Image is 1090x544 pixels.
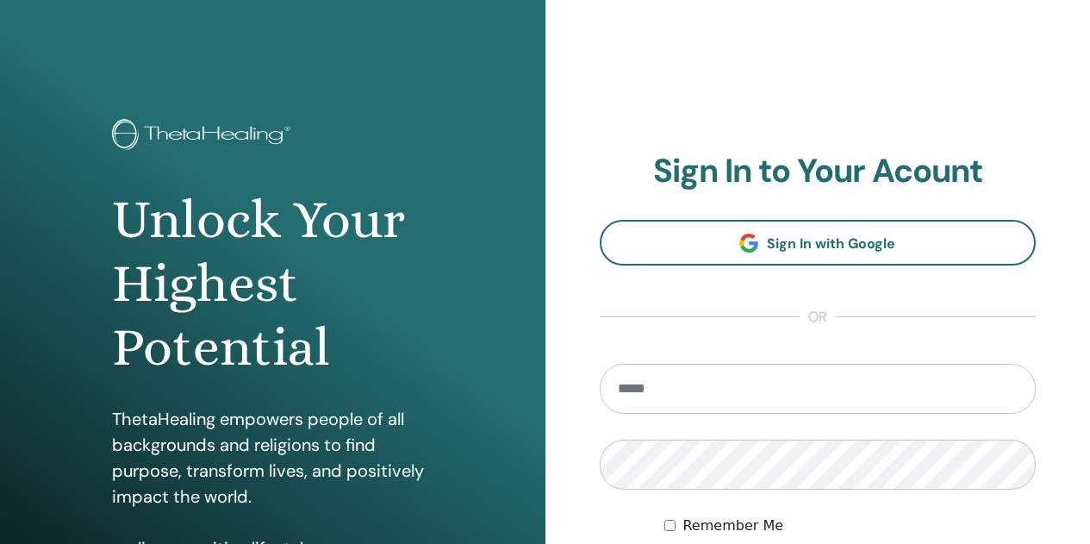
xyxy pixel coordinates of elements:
[682,516,783,536] label: Remember Me
[767,234,895,253] span: Sign In with Google
[600,152,1037,191] h2: Sign In to Your Acount
[664,516,1036,536] div: Keep me authenticated indefinitely or until I manually logout
[600,220,1037,266] a: Sign In with Google
[112,188,433,380] h1: Unlock Your Highest Potential
[112,406,433,510] p: ThetaHealing empowers people of all backgrounds and religions to find purpose, transform lives, a...
[800,307,836,328] span: or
